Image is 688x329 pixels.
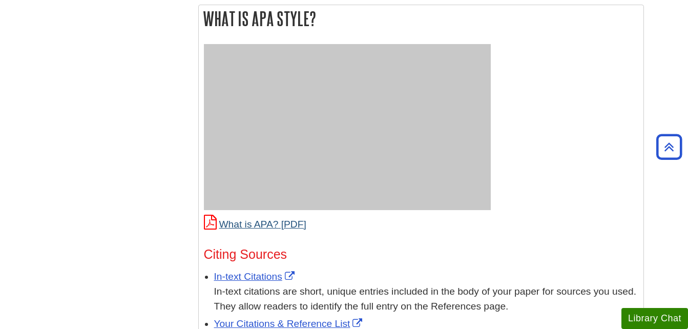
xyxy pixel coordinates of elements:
[214,284,638,314] div: In-text citations are short, unique entries included in the body of your paper for sources you us...
[214,318,365,329] a: Link opens in new window
[204,247,638,262] h3: Citing Sources
[204,44,491,205] iframe: What is APA?
[199,5,643,32] h2: What is APA Style?
[653,140,685,154] a: Back to Top
[204,219,306,230] a: What is APA?
[214,271,297,282] a: Link opens in new window
[621,308,688,329] button: Library Chat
